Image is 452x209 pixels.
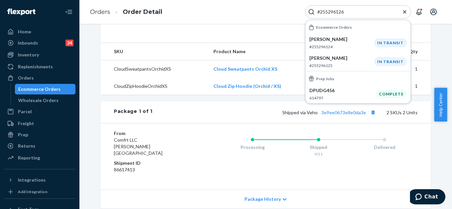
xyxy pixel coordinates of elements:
div: Home [18,28,31,35]
div: Freight [18,120,34,127]
a: Order Detail [123,8,162,16]
div: Inventory [18,52,39,58]
div: Add Integration [18,189,47,194]
p: [PERSON_NAME] [309,36,374,43]
div: Reporting [18,155,40,161]
a: Home [4,26,75,37]
a: Orders [90,8,110,16]
div: 2 SKUs 2 Units [153,108,418,117]
a: Orders [4,73,75,83]
p: [PERSON_NAME] [309,55,374,61]
td: 1 [392,78,431,95]
p: #255296124 [309,44,374,50]
a: Prep [4,129,75,140]
a: Replenishments [4,61,75,72]
div: Inbounds [18,40,38,46]
div: 24 [66,40,73,46]
p: 614797 [309,95,376,101]
td: CloudZipHoodieOrchidXS [101,78,208,95]
a: Inventory [4,50,75,60]
a: Inbounds24 [4,38,75,48]
a: 3e9ee0673e8e0da3e [321,110,366,115]
input: Search Input [315,9,396,15]
button: Close Navigation [62,5,75,18]
a: Wholesale Orders [15,95,76,106]
a: Cloud Sweatpants Orchid XS [213,66,277,72]
iframe: Opens a widget where you can chat to one of our agents [410,189,445,206]
div: Wholesale Orders [18,97,59,104]
span: Package History [245,196,281,202]
a: Cloud Zip Hoodie (Orchid / XS) [213,83,281,89]
a: Freight [4,118,75,129]
div: Ecommerce Orders [18,86,61,92]
button: Help Center [434,88,447,122]
button: Copy tracking number [369,108,377,117]
dt: Shipment ID [114,160,193,166]
div: 9/21 [286,151,352,157]
dt: From [114,130,193,137]
h6: Prep Jobs [316,77,334,81]
p: #255296125 [309,63,374,68]
div: Processing [219,144,286,151]
div: Prep [18,131,28,138]
a: Reporting [4,153,75,163]
div: Returns [18,143,35,149]
img: Flexport logo [7,9,35,15]
div: Shipped [286,144,352,151]
a: Parcel [4,106,75,117]
p: DPUDG456 [309,87,376,94]
ol: breadcrumbs [85,2,167,22]
div: Package 1 of 1 [114,108,153,117]
th: SKU [101,43,208,60]
th: Qty [392,43,431,60]
div: Replenishments [18,63,53,70]
h6: Ecommerce Orders [316,25,352,29]
button: Open account menu [427,5,440,18]
dd: 86617413 [114,166,193,173]
span: Comfrt LLC [PERSON_NAME][GEOGRAPHIC_DATA] [114,137,162,156]
div: Integrations [18,177,46,183]
button: Close Search [401,9,408,16]
td: 1 [392,60,431,78]
div: Delivered [351,144,418,151]
th: Product Name [208,43,320,60]
td: CloudSweatpantsOrchidXS [101,60,208,78]
span: Shipped via Veho [282,110,377,115]
div: IN TRANSIT [374,57,407,66]
a: Ecommerce Orders [15,84,76,94]
button: Integrations [4,175,75,185]
button: Open notifications [412,5,426,18]
div: Complete [376,90,407,98]
div: IN TRANSIT [374,38,407,47]
div: Orders [18,75,34,81]
svg: Search Icon [308,9,315,15]
div: Parcel [18,108,32,115]
a: Returns [4,141,75,151]
a: Add Integration [4,188,75,196]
